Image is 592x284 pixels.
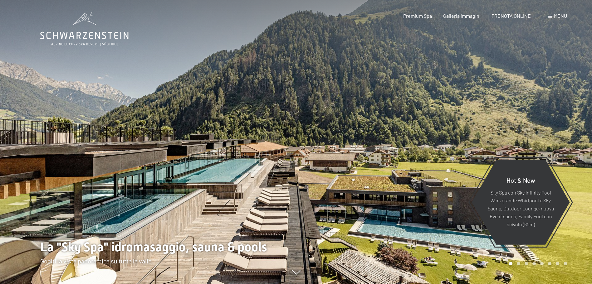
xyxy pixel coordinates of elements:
div: Carousel Page 4 [532,262,536,265]
div: Carousel Page 2 [517,262,520,265]
div: Carousel Page 5 [540,262,544,265]
a: Galleria immagini [443,13,481,19]
a: PRENOTA ONLINE [492,13,531,19]
div: Carousel Page 1 (Current Slide) [509,262,512,265]
div: Carousel Page 8 [564,262,567,265]
span: Hot & New [506,176,535,184]
div: Carousel Pagination [507,262,567,265]
div: Carousel Page 3 [525,262,528,265]
a: Hot & New Sky Spa con Sky infinity Pool 23m, grande Whirlpool e Sky Sauna, Outdoor Lounge, nuova ... [471,159,570,245]
div: Carousel Page 7 [556,262,559,265]
div: Carousel Page 6 [548,262,551,265]
p: Sky Spa con Sky infinity Pool 23m, grande Whirlpool e Sky Sauna, Outdoor Lounge, nuova Event saun... [487,188,555,228]
a: Premium Spa [403,13,432,19]
span: Menu [554,13,567,19]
